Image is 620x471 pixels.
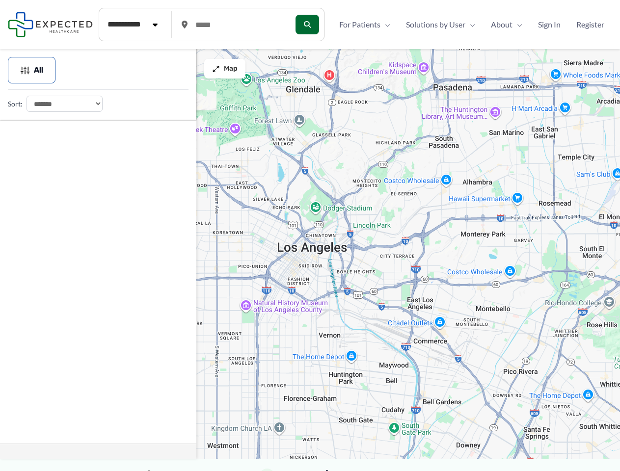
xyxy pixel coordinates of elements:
[8,98,23,110] label: Sort:
[465,17,475,32] span: Menu Toggle
[224,65,238,73] span: Map
[8,57,55,83] button: All
[8,12,93,37] img: Expected Healthcare Logo - side, dark font, small
[538,17,561,32] span: Sign In
[339,17,380,32] span: For Patients
[331,17,398,32] a: For PatientsMenu Toggle
[406,17,465,32] span: Solutions by User
[204,59,245,78] button: Map
[512,17,522,32] span: Menu Toggle
[20,65,30,75] img: Filter
[212,65,220,73] img: Maximize
[398,17,483,32] a: Solutions by UserMenu Toggle
[576,17,604,32] span: Register
[491,17,512,32] span: About
[483,17,530,32] a: AboutMenu Toggle
[568,17,612,32] a: Register
[34,67,43,74] span: All
[380,17,390,32] span: Menu Toggle
[530,17,568,32] a: Sign In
